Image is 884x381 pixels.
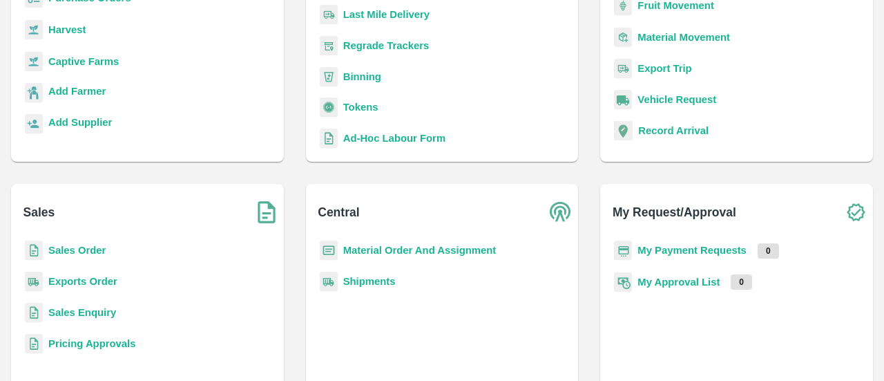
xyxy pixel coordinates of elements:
[25,51,43,72] img: harvest
[637,245,747,256] a: My Payment Requests
[637,63,691,74] a: Export Trip
[320,97,338,118] img: tokens
[48,338,135,349] a: Pricing Approvals
[343,71,381,82] a: Binning
[614,121,633,140] img: recordArrival
[25,83,43,103] img: farmer
[343,133,445,144] a: Ad-Hoc Labour Form
[320,241,338,261] img: centralMaterial
[343,245,497,256] a: Material Order And Assignment
[320,36,338,56] img: whTracker
[25,19,43,40] img: harvest
[48,117,112,128] b: Add Supplier
[343,276,396,287] a: Shipments
[48,56,119,67] a: Captive Farms
[343,9,430,20] a: Last Mile Delivery
[320,67,338,86] img: bin
[48,84,106,102] a: Add Farmer
[613,203,736,222] b: My Request/Approval
[637,94,716,105] a: Vehicle Request
[614,272,632,292] img: approval
[758,243,779,259] p: 0
[48,245,106,256] a: Sales Order
[48,24,86,35] a: Harvest
[48,115,112,133] a: Add Supplier
[48,276,117,287] a: Exports Order
[23,203,55,222] b: Sales
[249,195,284,230] img: soSales
[614,90,632,110] img: vehicle
[731,275,752,290] p: 0
[637,277,720,288] a: My Approval List
[25,241,43,261] img: sales
[25,114,43,134] img: supplier
[614,241,632,261] img: payment
[544,195,578,230] img: central
[25,272,43,292] img: shipments
[614,27,632,48] img: material
[48,86,106,97] b: Add Farmer
[614,59,632,79] img: delivery
[320,129,338,149] img: sales
[320,272,338,292] img: shipments
[637,32,730,43] a: Material Movement
[320,5,338,25] img: delivery
[318,203,359,222] b: Central
[25,303,43,323] img: sales
[343,40,430,51] a: Regrade Trackers
[638,125,709,136] a: Record Arrival
[838,195,873,230] img: check
[343,102,378,113] a: Tokens
[48,307,116,318] a: Sales Enquiry
[25,334,43,354] img: sales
